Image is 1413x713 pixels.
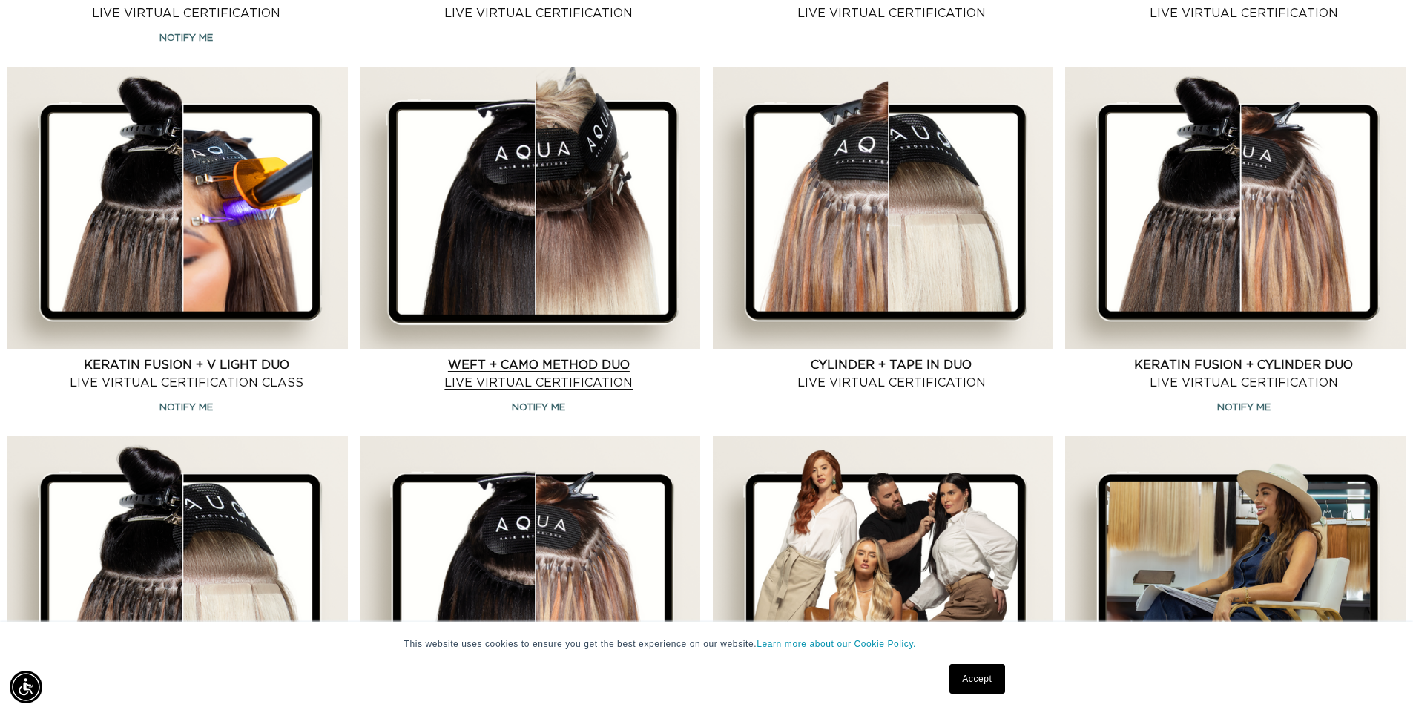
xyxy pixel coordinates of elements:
[757,639,916,649] a: Learn more about our Cookie Policy.
[377,356,700,392] a: Weft + CAMO Method Duo Live Virtual Certification
[24,356,348,392] a: Keratin Fusion + V Light Duo Live Virtual Certification Class
[730,356,1053,392] a: Cylinder + Tape in Duo Live Virtual Certification
[949,664,1004,694] a: Accept
[1082,356,1406,392] a: Keratin Fusion + Cylinder Duo Live Virtual Certification
[10,671,42,703] div: Accessibility Menu
[1339,642,1413,713] iframe: Chat Widget
[404,637,1009,651] p: This website uses cookies to ensure you get the best experience on our website.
